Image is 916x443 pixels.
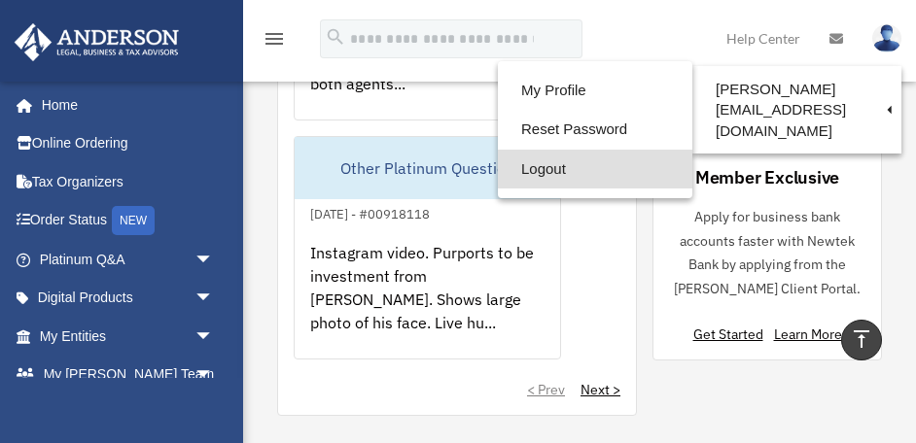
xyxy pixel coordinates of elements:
[498,110,692,150] a: Reset Password
[14,162,243,201] a: Tax Organizers
[194,356,233,395] span: arrow_drop_down
[841,320,882,360] a: vertical_align_top
[295,225,560,377] div: Instagram video. Purports to be investment from [PERSON_NAME]. Shows large photo of his face. Liv...
[14,317,243,356] a: My Entitiesarrow_drop_down
[14,356,243,394] a: My [PERSON_NAME] Teamarrow_drop_down
[669,205,865,300] p: Apply for business bank accounts faster with Newtek Bank by applying from the [PERSON_NAME] Clien...
[325,26,346,48] i: search
[850,327,873,351] i: vertical_align_top
[14,201,243,241] a: Order StatusNEW
[872,24,901,52] img: User Pic
[295,202,445,222] div: [DATE] - #00918118
[14,124,243,163] a: Online Ordering
[295,137,560,199] div: Other Platinum Question
[14,85,233,124] a: Home
[194,240,233,280] span: arrow_drop_down
[263,27,286,51] i: menu
[695,165,839,189] div: Member Exclusive
[112,206,155,235] div: NEW
[194,317,233,357] span: arrow_drop_down
[498,150,692,189] a: Logout
[294,136,561,359] a: Other Platinum Question[DATE] - #00918118Instagram video. Purports to be investment from [PERSON_...
[693,325,771,343] a: Get Started
[194,279,233,319] span: arrow_drop_down
[9,23,185,61] img: Anderson Advisors Platinum Portal
[692,71,901,149] a: [PERSON_NAME][EMAIL_ADDRESS][DOMAIN_NAME]
[498,71,692,111] a: My Profile
[14,279,243,318] a: Digital Productsarrow_drop_down
[581,380,620,399] a: Next >
[263,34,286,51] a: menu
[774,325,842,343] a: Learn More
[14,240,243,279] a: Platinum Q&Aarrow_drop_down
